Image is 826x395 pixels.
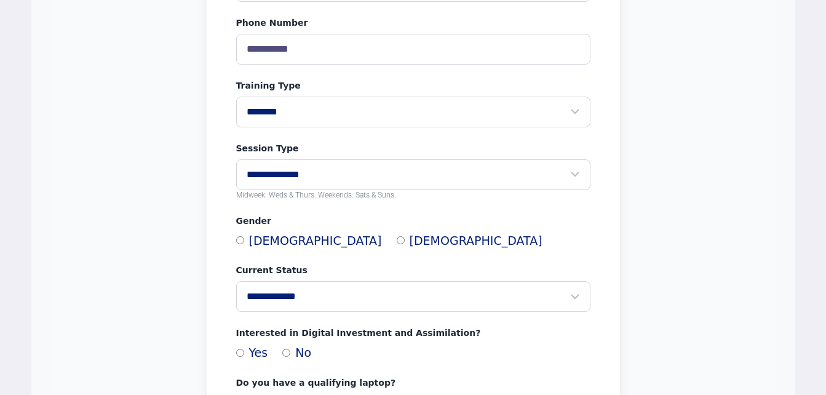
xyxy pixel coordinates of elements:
input: [DEMOGRAPHIC_DATA] [236,236,244,244]
label: Session Type [236,142,590,154]
span: Yes [249,344,268,362]
span: [DEMOGRAPHIC_DATA] [249,232,382,250]
input: [DEMOGRAPHIC_DATA] [397,236,405,244]
span: No [295,344,311,362]
label: Interested in Digital Investment and Assimilation? [236,327,590,339]
input: Yes [236,349,244,357]
label: Do you have a qualifying laptop? [236,377,590,389]
label: Training Type [236,79,590,92]
input: No [282,349,290,357]
label: Phone Number [236,17,590,29]
label: Gender [236,215,590,227]
label: Current Status [236,264,590,276]
p: Midweek: Weds & Thurs. Weekends: Sats & Suns. [236,190,590,200]
span: [DEMOGRAPHIC_DATA] [410,232,542,250]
